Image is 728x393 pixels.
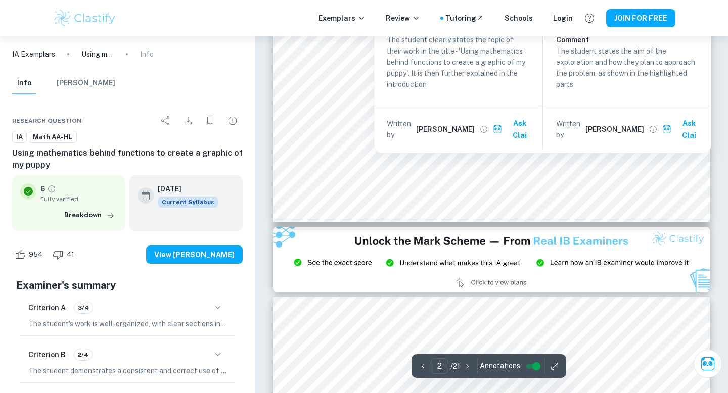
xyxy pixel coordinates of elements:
p: The student demonstrates a consistent and correct use of mathematical notation, symbols, and term... [28,365,226,376]
span: IA [13,132,26,142]
button: Help and Feedback [581,10,598,27]
a: Login [553,13,573,24]
a: Schools [505,13,533,24]
h6: [PERSON_NAME] [416,124,475,135]
button: View full profile [477,122,491,136]
button: View [PERSON_NAME] [146,245,243,264]
h6: [PERSON_NAME] [585,124,644,135]
div: Dislike [50,247,80,263]
span: Math AA-HL [29,132,76,142]
p: The student states the aim of the exploration and how they plan to approach the problem, as shown... [556,45,699,90]
div: Download [178,111,198,131]
img: clai.svg [493,124,503,134]
h6: [DATE] [158,183,210,194]
h6: Criterion A [28,302,66,313]
button: Ask Clai [660,114,707,144]
button: Ask Clai [491,114,537,144]
span: Annotations [480,361,520,371]
a: Math AA-HL [29,131,77,143]
p: The student clearly states the topic of their work in the title - 'Using mathematics behind funct... [387,34,529,90]
span: 954 [23,250,48,260]
p: Exemplars [318,13,366,24]
span: 3/4 [74,303,93,312]
p: Using mathematics behind functions to create a graphic of my puppy [81,48,114,60]
div: Like [12,247,48,263]
p: Info [140,48,154,60]
p: Written by [556,118,583,140]
span: 41 [61,250,80,260]
p: The student's work is well-organized, with clear sections including introduction, body, and concl... [28,318,226,329]
p: / 21 [450,361,460,372]
h6: Criterion B [28,349,66,360]
span: Current Syllabus [158,197,218,208]
h6: Using mathematics behind functions to create a graphic of my puppy [12,147,243,171]
div: Bookmark [200,111,220,131]
img: Clastify logo [53,8,117,28]
img: Ad [273,227,710,292]
a: Grade fully verified [47,184,56,193]
button: Info [12,72,36,94]
p: 6 [40,183,45,194]
div: Report issue [222,111,243,131]
h6: Comment [556,34,699,45]
button: View full profile [646,122,660,136]
p: Review [386,13,420,24]
div: This exemplar is based on the current syllabus. Feel free to refer to it for inspiration/ideas wh... [158,197,218,208]
a: IA [12,131,27,143]
span: 2/4 [74,350,92,359]
span: Research question [12,116,82,125]
a: IA Exemplars [12,48,55,60]
button: JOIN FOR FREE [606,9,675,27]
button: Breakdown [62,208,117,223]
a: Tutoring [445,13,484,24]
p: Written by [387,118,414,140]
span: Fully verified [40,194,117,204]
h5: Examiner's summary [16,278,239,293]
img: clai.svg [662,124,672,134]
div: Share [156,111,176,131]
button: Ask Clai [694,350,722,378]
button: [PERSON_NAME] [57,72,115,94]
